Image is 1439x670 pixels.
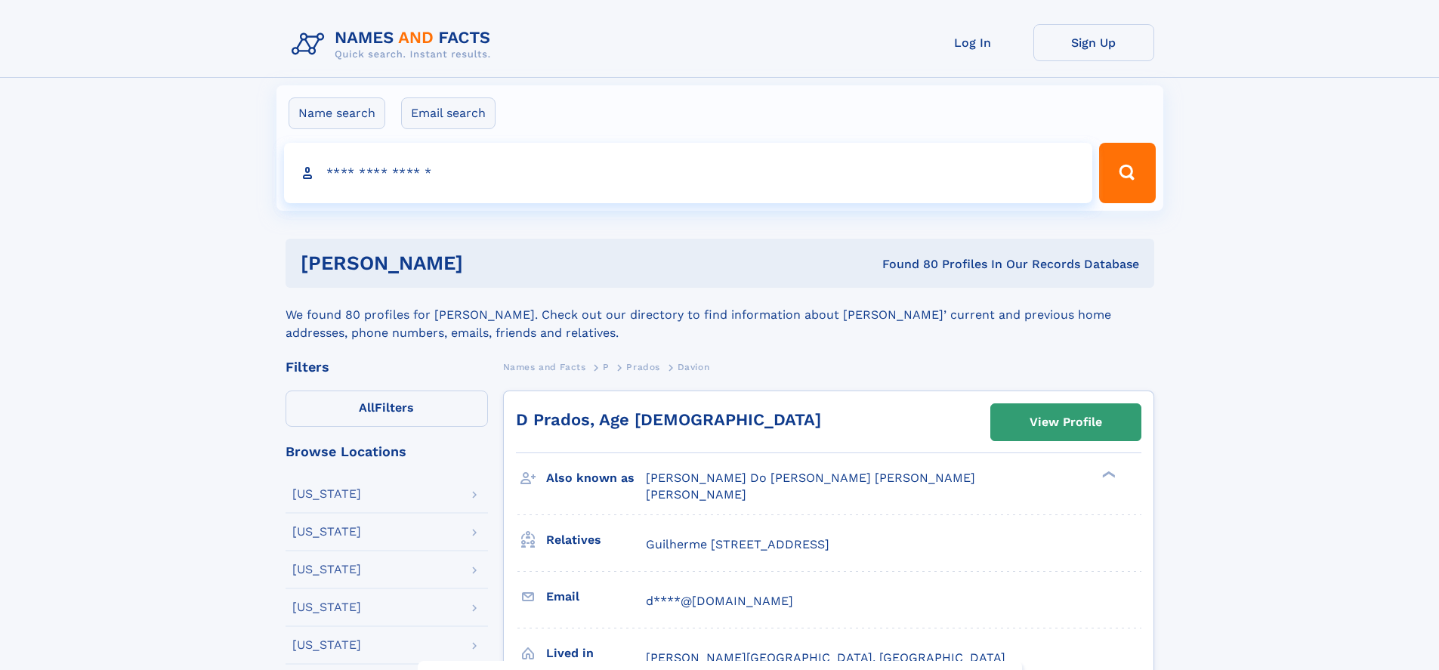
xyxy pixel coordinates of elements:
[284,143,1093,203] input: search input
[626,362,660,372] span: Prados
[292,601,361,613] div: [US_STATE]
[912,24,1033,61] a: Log In
[292,639,361,651] div: [US_STATE]
[289,97,385,129] label: Name search
[1030,405,1102,440] div: View Profile
[401,97,496,129] label: Email search
[546,641,646,666] h3: Lived in
[292,526,361,538] div: [US_STATE]
[546,584,646,610] h3: Email
[301,254,673,273] h1: [PERSON_NAME]
[286,391,488,427] label: Filters
[516,410,821,429] a: D Prados, Age [DEMOGRAPHIC_DATA]
[646,536,829,553] a: Guilherme [STREET_ADDRESS]
[286,445,488,459] div: Browse Locations
[286,288,1154,342] div: We found 80 profiles for [PERSON_NAME]. Check out our directory to find information about [PERSON...
[503,357,586,376] a: Names and Facts
[1033,24,1154,61] a: Sign Up
[646,471,975,485] span: [PERSON_NAME] Do [PERSON_NAME] [PERSON_NAME]
[292,563,361,576] div: [US_STATE]
[672,256,1139,273] div: Found 80 Profiles In Our Records Database
[626,357,660,376] a: Prados
[603,357,610,376] a: P
[359,400,375,415] span: All
[286,360,488,374] div: Filters
[546,465,646,491] h3: Also known as
[546,527,646,553] h3: Relatives
[603,362,610,372] span: P
[646,650,1005,665] span: [PERSON_NAME][GEOGRAPHIC_DATA], [GEOGRAPHIC_DATA]
[292,488,361,500] div: [US_STATE]
[286,24,503,65] img: Logo Names and Facts
[991,404,1141,440] a: View Profile
[1098,470,1116,480] div: ❯
[1099,143,1155,203] button: Search Button
[646,487,746,502] span: [PERSON_NAME]
[678,362,710,372] span: Davion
